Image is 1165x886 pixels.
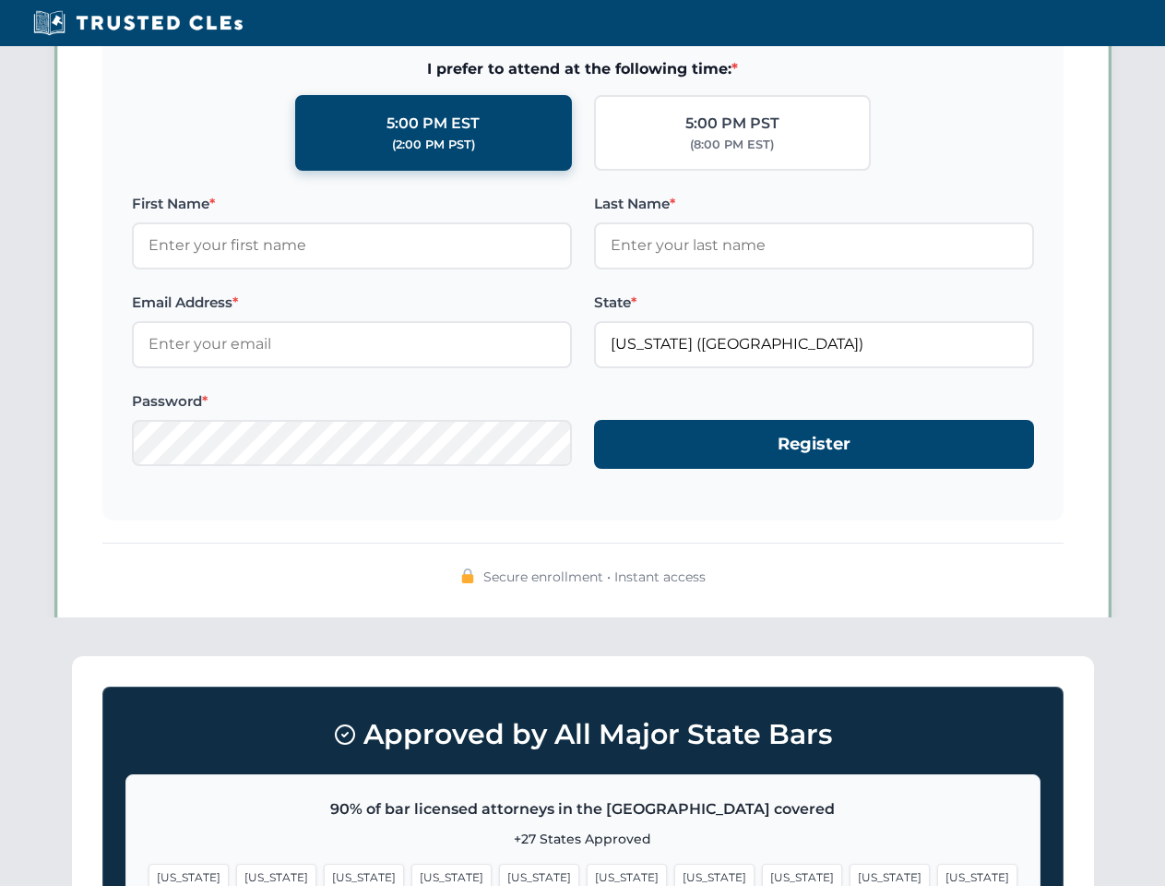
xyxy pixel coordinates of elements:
[690,136,774,154] div: (8:00 PM EST)
[132,390,572,413] label: Password
[594,193,1034,215] label: Last Name
[594,321,1034,367] input: Florida (FL)
[132,321,572,367] input: Enter your email
[132,222,572,269] input: Enter your first name
[149,829,1017,849] p: +27 States Approved
[392,136,475,154] div: (2:00 PM PST)
[132,57,1034,81] span: I prefer to attend at the following time:
[132,193,572,215] label: First Name
[460,569,475,583] img: 🔒
[132,292,572,314] label: Email Address
[594,420,1034,469] button: Register
[594,222,1034,269] input: Enter your last name
[386,112,480,136] div: 5:00 PM EST
[594,292,1034,314] label: State
[483,567,706,587] span: Secure enrollment • Instant access
[125,710,1040,760] h3: Approved by All Major State Bars
[28,9,248,37] img: Trusted CLEs
[685,112,779,136] div: 5:00 PM PST
[149,797,1017,821] p: 90% of bar licensed attorneys in the [GEOGRAPHIC_DATA] covered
